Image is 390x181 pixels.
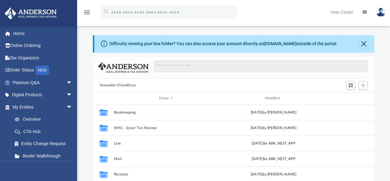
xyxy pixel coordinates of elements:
span: arrow_drop_down [66,89,79,101]
button: Bookkeeping [114,110,218,114]
div: NEW [35,66,49,75]
img: Anderson Advisors Platinum Portal [3,7,59,19]
a: Entity Change Request [9,138,82,150]
div: Difficulty viewing your box folder? You can also access your account directly on outside of the p... [109,41,338,47]
div: [DATE] by [PERSON_NAME] [221,172,326,177]
a: Order StatusNEW [4,64,82,77]
a: Digital Productsarrow_drop_down [4,89,82,101]
button: KMS - 2year Tax Review [114,126,218,130]
button: Viewable-ClientDocs [100,83,136,88]
a: My Entitiesarrow_drop_down [4,101,82,113]
div: [DATE] by [PERSON_NAME] [221,125,326,131]
a: Home [4,27,82,40]
a: Tax Organizers [4,52,82,64]
button: Receipts [114,172,218,176]
div: [DATE] by ABA_NEST_APP [221,156,326,162]
i: search [103,8,110,15]
span: arrow_drop_down [66,76,79,89]
button: Add [359,81,368,90]
div: [DATE] by [PERSON_NAME] [221,110,326,115]
a: CTA Hub [9,125,82,138]
a: Binder Walkthrough [9,150,82,162]
a: Overview [9,113,82,126]
img: User Pic [376,8,385,17]
button: Law [114,141,218,145]
div: Name [113,96,218,101]
div: id [96,96,111,101]
a: Platinum Q&Aarrow_drop_down [4,76,82,89]
button: Mail [114,157,218,161]
span: arrow_drop_down [66,101,79,114]
div: Modified [221,96,326,101]
a: menu [83,12,91,16]
a: Online Ordering [4,40,82,52]
input: Search files and folders [154,61,367,72]
button: Switch to Grid View [346,81,355,90]
a: [DOMAIN_NAME] [264,41,297,46]
div: id [328,96,372,101]
i: menu [83,9,91,16]
button: Close [359,40,368,48]
div: [DATE] by ABA_NEST_APP [221,141,326,146]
